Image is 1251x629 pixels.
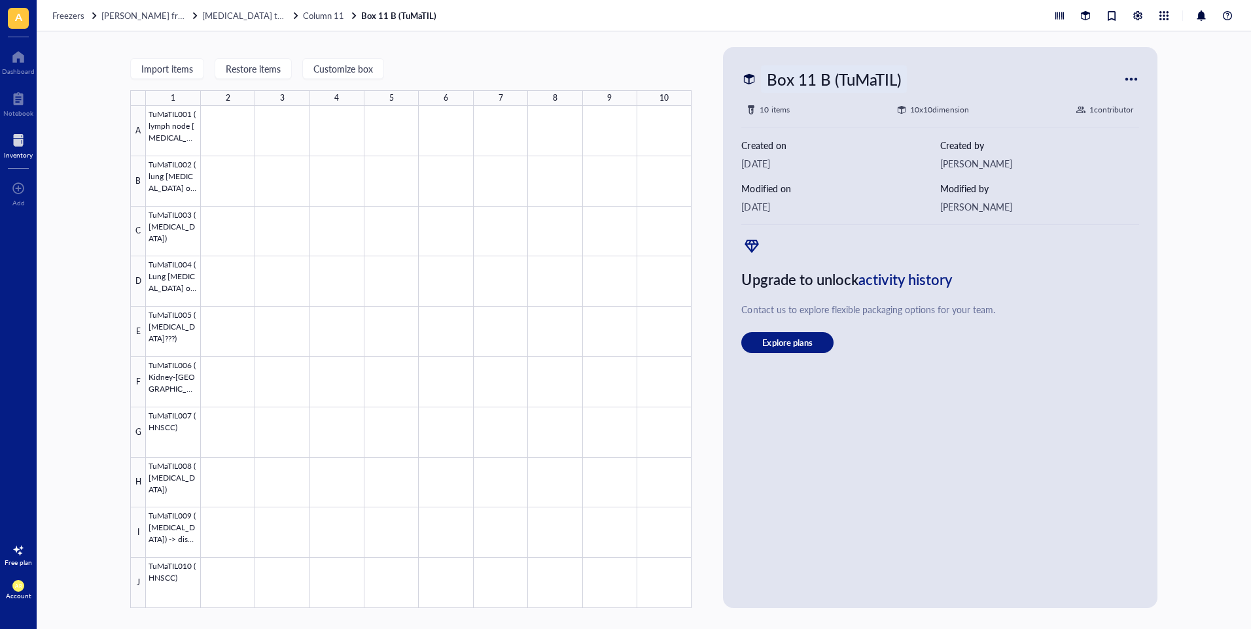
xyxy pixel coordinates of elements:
[2,67,35,75] div: Dashboard
[130,357,146,407] div: F
[101,9,199,22] span: [PERSON_NAME] freezer
[444,90,448,106] div: 6
[940,156,1139,171] div: [PERSON_NAME]
[130,256,146,307] div: D
[101,10,200,22] a: [PERSON_NAME] freezer
[4,130,33,159] a: Inventory
[741,156,940,171] div: [DATE]
[130,106,146,156] div: A
[226,63,281,74] span: Restore items
[130,207,146,257] div: C
[361,10,439,22] a: Box 11 B (TuMaTIL)
[741,332,833,353] button: Explore plans
[6,592,31,600] div: Account
[171,90,175,106] div: 1
[202,10,359,22] a: [MEDICAL_DATA] tankColumn 11
[940,138,1139,152] div: Created by
[303,9,344,22] span: Column 11
[52,10,99,22] a: Freezers
[4,151,33,159] div: Inventory
[3,88,33,117] a: Notebook
[762,337,812,348] span: Explore plans
[741,332,1138,353] a: Explore plans
[761,65,906,93] div: Box 11 B (TuMaTIL)
[12,199,25,207] div: Add
[130,307,146,357] div: E
[280,90,285,106] div: 3
[130,407,146,458] div: G
[202,9,291,22] span: [MEDICAL_DATA] tank
[130,507,146,558] div: I
[15,583,22,588] span: AR
[52,9,84,22] span: Freezers
[389,90,394,106] div: 5
[3,109,33,117] div: Notebook
[741,181,940,195] div: Modified on
[215,58,292,79] button: Restore items
[910,103,968,116] div: 10 x 10 dimension
[1089,103,1133,116] div: 1 contributor
[760,103,789,116] div: 10 items
[660,90,669,106] div: 10
[741,267,1138,292] div: Upgrade to unlock
[130,558,146,608] div: J
[2,46,35,75] a: Dashboard
[940,199,1139,214] div: [PERSON_NAME]
[940,181,1139,195] div: Modified by
[302,58,384,79] button: Customize box
[334,90,339,106] div: 4
[130,156,146,207] div: B
[607,90,612,106] div: 9
[226,90,230,106] div: 2
[141,63,193,74] span: Import items
[5,558,32,566] div: Free plan
[741,138,940,152] div: Created on
[313,63,373,74] span: Customize box
[499,90,503,106] div: 7
[741,199,940,214] div: [DATE]
[130,58,204,79] button: Import items
[553,90,557,106] div: 8
[858,269,952,290] span: activity history
[130,458,146,508] div: H
[741,302,1138,316] div: Contact us to explore flexible packaging options for your team.
[15,8,22,25] span: A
